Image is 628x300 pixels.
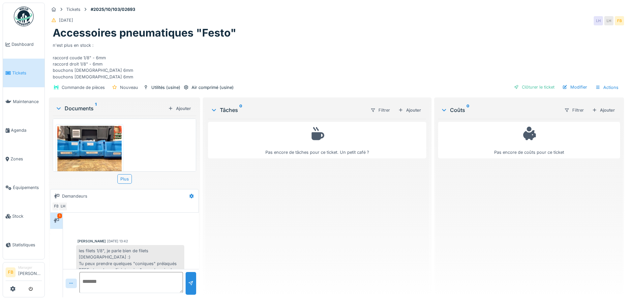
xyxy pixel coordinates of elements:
[88,6,138,13] strong: #2025/10/103/02693
[589,106,617,115] div: Ajouter
[57,213,62,218] div: 1
[604,16,613,25] div: LH
[151,84,180,91] div: Utilités (usine)
[368,105,393,115] div: Filtrer
[18,265,42,270] div: Manager
[57,126,122,174] img: kjtle8bxi7zemiz9wr78ro65x7r5
[52,202,61,211] div: FB
[59,17,73,23] div: [DATE]
[615,16,624,25] div: FB
[12,70,42,76] span: Tickets
[11,127,42,133] span: Agenda
[3,145,45,173] a: Zones
[6,265,42,281] a: FB Manager[PERSON_NAME]
[12,213,42,219] span: Stock
[239,106,242,114] sup: 0
[594,16,603,25] div: LH
[58,202,68,211] div: LH
[77,239,106,244] div: [PERSON_NAME]
[211,106,365,114] div: Tâches
[62,193,87,199] div: Demandeurs
[6,267,15,277] li: FB
[3,202,45,231] a: Stock
[12,242,42,248] span: Statistiques
[95,104,97,112] sup: 1
[13,184,42,191] span: Équipements
[192,84,234,91] div: Air comprimé (usine)
[66,6,80,13] div: Tickets
[11,156,42,162] span: Zones
[117,174,132,184] div: Plus
[3,116,45,145] a: Agenda
[13,98,42,105] span: Maintenance
[120,84,138,91] div: Nouveau
[62,84,105,91] div: Commande de pièces
[561,105,587,115] div: Filtrer
[53,40,620,80] div: n'est plus en stock : raccord coude 1/8" - 6mm raccord droit 1/8" - 6mm bouchons [DEMOGRAPHIC_DAT...
[560,83,590,92] div: Modifier
[165,104,194,113] div: Ajouter
[396,106,424,115] div: Ajouter
[466,106,469,114] sup: 0
[441,106,559,114] div: Coûts
[3,87,45,116] a: Maintenance
[3,173,45,202] a: Équipements
[3,30,45,59] a: Dashboard
[12,41,42,47] span: Dashboard
[511,83,557,92] div: Clôturer le ticket
[14,7,34,26] img: Badge_color-CXgf-gQk.svg
[3,59,45,87] a: Tickets
[53,27,236,39] h1: Accessoires pneumatiques "Festo"
[212,125,422,155] div: Pas encore de tâches pour ce ticket. Un petit café ?
[3,231,45,259] a: Statistiques
[442,125,616,155] div: Pas encore de coûts pour ce ticket
[592,83,621,92] div: Actions
[55,104,165,112] div: Documents
[18,265,42,279] li: [PERSON_NAME]
[107,239,128,244] div: [DATE] 13:42
[76,245,184,282] div: les filets 1/8", je parle bien de filets [DEMOGRAPHIC_DATA] :) Tu peux prendre quelques "coniques...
